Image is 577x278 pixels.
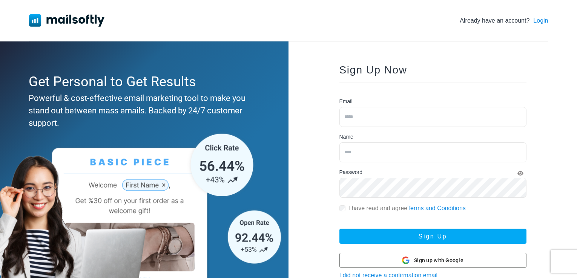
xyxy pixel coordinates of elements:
[339,168,362,176] label: Password
[339,98,353,105] label: Email
[348,204,466,213] label: I have read and agree
[414,257,463,264] span: Sign up with Google
[460,16,548,25] div: Already have an account?
[339,253,526,268] button: Sign up with Google
[339,133,353,141] label: Name
[517,171,523,176] i: Show Password
[339,64,407,76] span: Sign Up Now
[29,72,256,92] div: Get Personal to Get Results
[29,92,256,129] div: Powerful & cost-effective email marketing tool to make you stand out between mass emails. Backed ...
[533,16,548,25] a: Login
[339,229,526,244] button: Sign Up
[29,14,104,26] img: Mailsoftly
[407,205,466,211] a: Terms and Conditions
